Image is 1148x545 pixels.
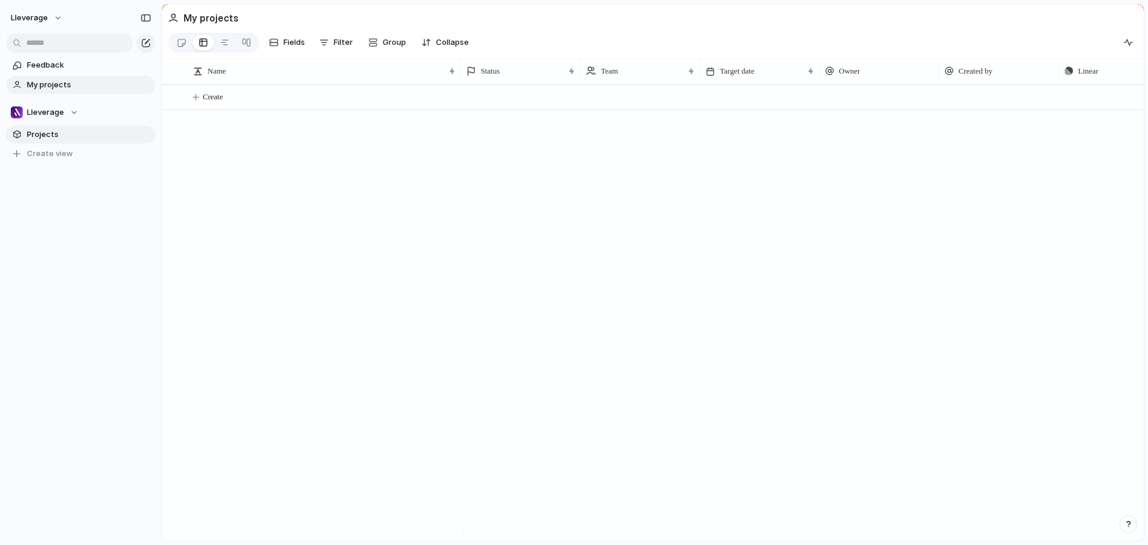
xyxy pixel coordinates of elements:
button: Fields [264,33,310,52]
span: Feedback [27,59,151,71]
button: Filter [315,33,358,52]
span: Created by [958,65,993,77]
button: Collapse [417,33,474,52]
a: My projects [6,76,155,94]
button: Group [362,33,412,52]
span: Fields [283,36,305,48]
span: Target date [720,65,755,77]
span: Projects [27,129,151,141]
span: Group [383,36,406,48]
h2: My projects [184,11,239,25]
a: Projects [6,126,155,144]
a: Feedback [6,56,155,74]
span: Lleverage [27,106,64,118]
button: Create view [6,145,155,163]
span: Name [207,65,226,77]
span: Team [601,65,618,77]
span: Lleverage [11,12,48,24]
span: My projects [27,79,151,91]
span: Status [481,65,500,77]
button: Lleverage [5,8,69,28]
span: Create [203,91,223,103]
span: Linear [1078,65,1098,77]
span: Filter [334,36,353,48]
span: Owner [839,65,860,77]
span: Collapse [436,36,469,48]
button: Lleverage [6,103,155,121]
span: Create view [27,148,73,160]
